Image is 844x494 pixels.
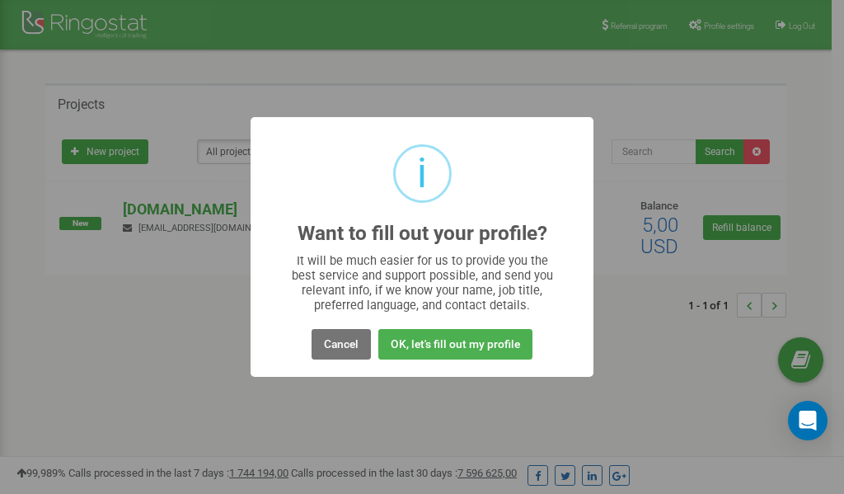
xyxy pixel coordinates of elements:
[417,147,427,200] div: i
[312,329,371,360] button: Cancel
[788,401,828,440] div: Open Intercom Messenger
[298,223,547,245] h2: Want to fill out your profile?
[284,253,561,313] div: It will be much easier for us to provide you the best service and support possible, and send you ...
[378,329,532,360] button: OK, let's fill out my profile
